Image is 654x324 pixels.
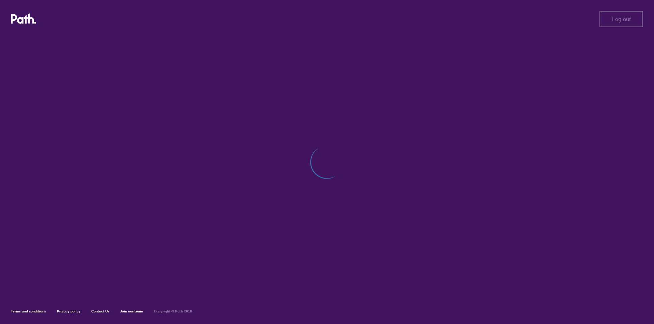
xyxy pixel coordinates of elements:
h6: Copyright © Path 2018 [154,309,192,313]
a: Contact Us [91,309,109,313]
a: Privacy policy [57,309,80,313]
button: Log out [599,11,643,27]
span: Log out [612,16,631,22]
a: Join our team [120,309,143,313]
a: Terms and conditions [11,309,46,313]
